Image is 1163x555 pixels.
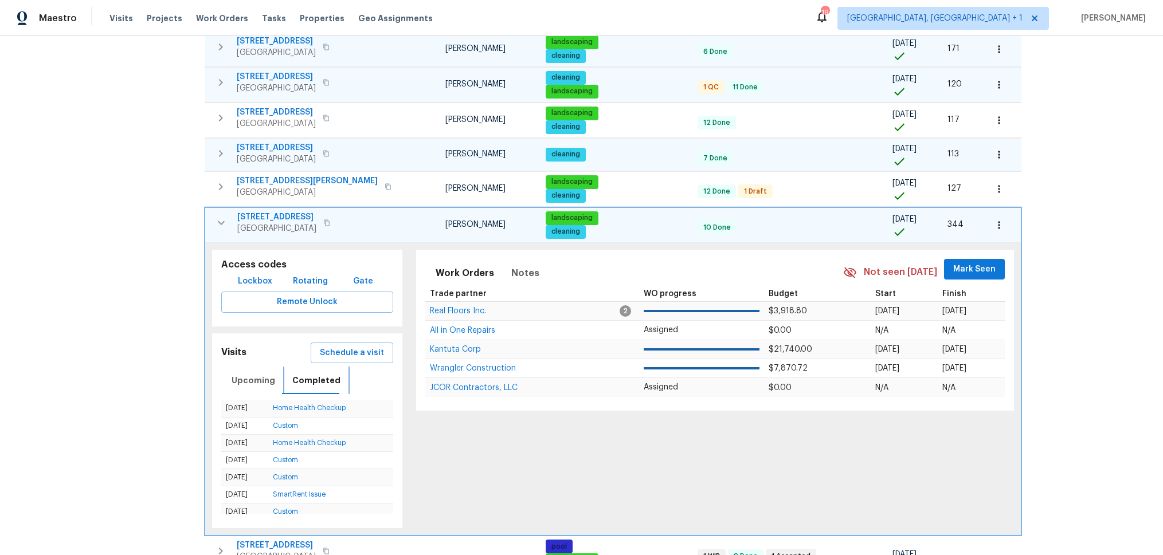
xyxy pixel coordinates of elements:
[288,271,332,292] button: Rotating
[739,187,772,196] span: 1 Draft
[445,150,506,158] span: [PERSON_NAME]
[430,290,487,298] span: Trade partner
[221,451,268,469] td: [DATE]
[293,274,328,289] span: Rotating
[147,13,182,24] span: Projects
[892,40,917,48] span: [DATE]
[947,221,964,229] span: 344
[644,324,759,336] p: Assigned
[232,373,275,388] span: Upcoming
[221,259,393,271] h5: Access codes
[699,82,723,92] span: 1 QC
[1076,13,1146,24] span: [PERSON_NAME]
[273,491,326,498] a: SmartRent Issue
[847,13,1023,24] span: [GEOGRAPHIC_DATA], [GEOGRAPHIC_DATA] + 1
[953,262,996,277] span: Mark Seen
[699,153,732,163] span: 7 Done
[221,400,268,417] td: [DATE]
[237,540,316,551] span: [STREET_ADDRESS]
[430,364,516,372] span: Wrangler Construction
[699,47,732,57] span: 6 Done
[430,327,495,334] a: All in One Repairs
[944,259,1005,280] button: Mark Seen
[864,266,937,279] span: Not seen [DATE]
[947,150,959,158] span: 113
[221,434,268,451] td: [DATE]
[892,75,917,83] span: [DATE]
[445,80,506,88] span: [PERSON_NAME]
[430,384,518,391] a: JCOR Contractors, LLC
[547,108,597,118] span: landscaping
[547,227,585,237] span: cleaning
[875,384,888,392] span: N/A
[769,326,792,334] span: $0.00
[769,364,808,372] span: $7,870.72
[547,149,585,159] span: cleaning
[358,13,433,24] span: Geo Assignments
[430,308,486,314] a: Real Floors Inc.
[769,384,792,392] span: $0.00
[196,13,248,24] span: Work Orders
[547,37,597,47] span: landscaping
[430,384,518,392] span: JCOR Contractors, LLC
[430,307,486,315] span: Real Floors Inc.
[445,184,506,192] span: [PERSON_NAME]
[947,80,962,88] span: 120
[547,177,597,187] span: landscaping
[344,271,381,292] button: Gate
[237,153,316,165] span: [GEOGRAPHIC_DATA]
[221,347,246,359] h5: Visits
[644,290,696,298] span: WO progress
[892,179,917,187] span: [DATE]
[273,439,346,446] a: Home Health Checkup
[942,345,966,353] span: [DATE]
[892,215,917,223] span: [DATE]
[644,381,759,393] p: Assigned
[238,274,272,289] span: Lockbox
[821,7,829,18] div: 19
[942,364,966,372] span: [DATE]
[728,82,762,92] span: 11 Done
[430,326,495,334] span: All in One Repairs
[547,542,571,552] span: pool
[237,47,316,58] span: [GEOGRAPHIC_DATA]
[942,384,956,392] span: N/A
[237,118,316,129] span: [GEOGRAPHIC_DATA]
[39,13,77,24] span: Maestro
[273,474,298,481] a: Custom
[430,345,481,353] span: Kantuta Corp
[699,223,735,233] span: 10 Done
[273,456,298,463] a: Custom
[273,422,298,429] a: Custom
[547,122,585,132] span: cleaning
[942,326,956,334] span: N/A
[230,295,384,309] span: Remote Unlock
[699,187,735,196] span: 12 Done
[221,486,268,503] td: [DATE]
[547,51,585,61] span: cleaning
[273,404,346,411] a: Home Health Checkup
[769,290,798,298] span: Budget
[292,373,340,388] span: Completed
[237,142,316,153] span: [STREET_ADDRESS]
[436,265,494,281] span: Work Orders
[547,191,585,200] span: cleaning
[620,305,631,317] span: 2
[947,45,960,53] span: 171
[109,13,133,24] span: Visits
[237,71,316,82] span: [STREET_ADDRESS]
[547,86,597,96] span: landscaping
[445,45,506,53] span: [PERSON_NAME]
[547,213,597,223] span: landscaping
[237,187,378,198] span: [GEOGRAPHIC_DATA]
[875,364,899,372] span: [DATE]
[769,307,807,315] span: $3,918.80
[875,290,896,298] span: Start
[237,82,316,94] span: [GEOGRAPHIC_DATA]
[875,307,899,315] span: [DATE]
[262,14,286,22] span: Tasks
[237,175,378,187] span: [STREET_ADDRESS][PERSON_NAME]
[430,346,481,353] a: Kantuta Corp
[445,221,506,229] span: [PERSON_NAME]
[942,290,966,298] span: Finish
